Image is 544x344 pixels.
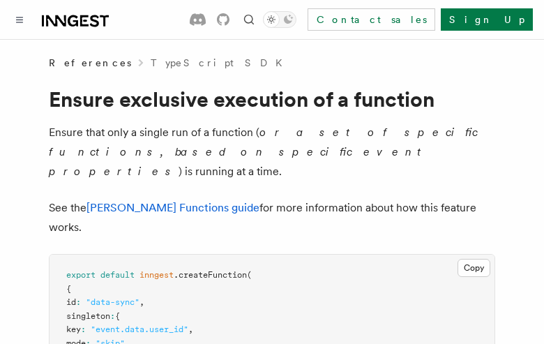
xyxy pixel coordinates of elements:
span: ( [247,270,252,280]
span: key [66,324,81,334]
a: TypeScript SDK [151,56,291,70]
span: inngest [139,270,174,280]
span: References [49,56,131,70]
span: export [66,270,96,280]
span: "data-sync" [86,297,139,307]
button: Toggle dark mode [263,11,296,28]
span: , [188,324,193,334]
button: Find something... [241,11,257,28]
a: Contact sales [308,8,435,31]
em: or a set of specific functions, based on specific event properties [49,126,478,178]
span: { [66,284,71,294]
span: default [100,270,135,280]
span: : [81,324,86,334]
a: [PERSON_NAME] Functions guide [86,201,259,214]
a: Sign Up [441,8,533,31]
h1: Ensure exclusive execution of a function [49,87,495,112]
button: Copy [458,259,490,277]
span: , [139,297,144,307]
span: : [110,311,115,321]
span: .createFunction [174,270,247,280]
p: Ensure that only a single run of a function ( ) is running at a time. [49,123,495,181]
button: Toggle navigation [11,11,28,28]
span: singleton [66,311,110,321]
p: See the for more information about how this feature works. [49,198,495,237]
span: "event.data.user_id" [91,324,188,334]
span: { [115,311,120,321]
span: : [76,297,81,307]
span: id [66,297,76,307]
